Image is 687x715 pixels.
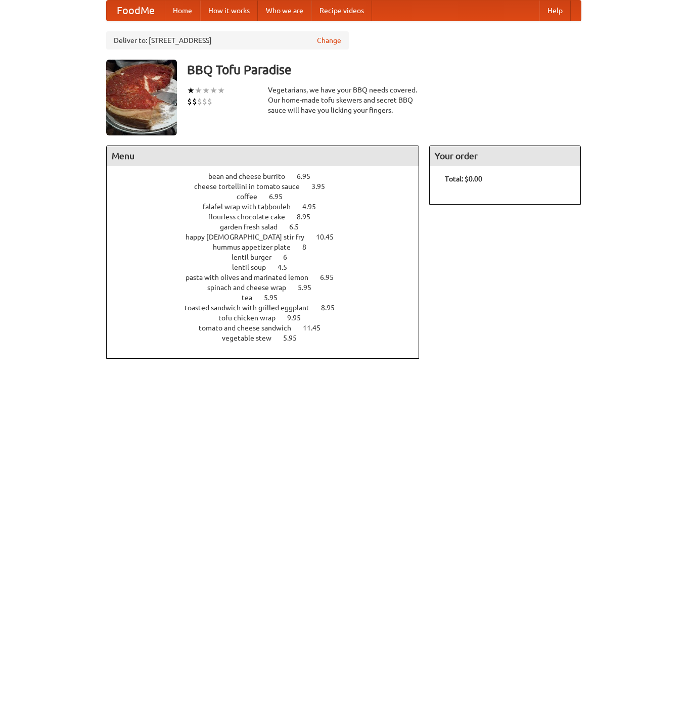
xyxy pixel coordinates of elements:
[208,172,295,180] span: bean and cheese burrito
[186,233,352,241] a: happy [DEMOGRAPHIC_DATA] stir fry 10.45
[199,324,301,332] span: tomato and cheese sandwich
[232,263,306,271] a: lentil soup 4.5
[202,85,210,96] li: ★
[194,182,310,190] span: cheese tortellini in tomato sauce
[195,85,202,96] li: ★
[199,324,339,332] a: tomato and cheese sandwich 11.45
[202,96,207,107] li: $
[222,334,282,342] span: vegetable stew
[186,233,314,241] span: happy [DEMOGRAPHIC_DATA] stir fry
[220,223,288,231] span: garden fresh salad
[232,253,282,261] span: lentil burger
[185,304,353,312] a: toasted sandwich with grilled eggplant 8.95
[297,172,320,180] span: 6.95
[297,213,320,221] span: 8.95
[165,1,200,21] a: Home
[207,283,330,292] a: spinach and cheese wrap 5.95
[107,1,165,21] a: FoodMe
[208,213,295,221] span: flourless chocolate cake
[185,304,319,312] span: toasted sandwich with grilled eggplant
[320,273,344,281] span: 6.95
[232,253,306,261] a: lentil burger 6
[303,324,331,332] span: 11.45
[186,273,318,281] span: pasta with olives and marinated lemon
[106,31,349,50] div: Deliver to: [STREET_ADDRESS]
[232,263,276,271] span: lentil soup
[203,203,335,211] a: falafel wrap with tabbouleh 4.95
[302,203,326,211] span: 4.95
[430,146,580,166] h4: Your order
[207,283,296,292] span: spinach and cheese wrap
[298,283,322,292] span: 5.95
[317,35,341,45] a: Change
[208,213,329,221] a: flourless chocolate cake 8.95
[187,85,195,96] li: ★
[237,193,267,201] span: coffee
[106,60,177,135] img: angular.jpg
[269,193,293,201] span: 6.95
[197,96,202,107] li: $
[278,263,297,271] span: 4.5
[283,334,307,342] span: 5.95
[289,223,309,231] span: 6.5
[268,85,420,115] div: Vegetarians, we have your BBQ needs covered. Our home-made tofu skewers and secret BBQ sauce will...
[203,203,301,211] span: falafel wrap with tabbouleh
[107,146,419,166] h4: Menu
[186,273,352,281] a: pasta with olives and marinated lemon 6.95
[217,85,225,96] li: ★
[218,314,319,322] a: tofu chicken wrap 9.95
[258,1,311,21] a: Who we are
[208,172,329,180] a: bean and cheese burrito 6.95
[220,223,317,231] a: garden fresh salad 6.5
[213,243,325,251] a: hummus appetizer plate 8
[283,253,297,261] span: 6
[192,96,197,107] li: $
[210,85,217,96] li: ★
[539,1,571,21] a: Help
[187,60,581,80] h3: BBQ Tofu Paradise
[213,243,301,251] span: hummus appetizer plate
[187,96,192,107] li: $
[200,1,258,21] a: How it works
[194,182,344,190] a: cheese tortellini in tomato sauce 3.95
[218,314,286,322] span: tofu chicken wrap
[316,233,344,241] span: 10.45
[207,96,212,107] li: $
[311,1,372,21] a: Recipe videos
[242,294,262,302] span: tea
[321,304,345,312] span: 8.95
[302,243,316,251] span: 8
[237,193,301,201] a: coffee 6.95
[287,314,311,322] span: 9.95
[311,182,335,190] span: 3.95
[242,294,296,302] a: tea 5.95
[222,334,315,342] a: vegetable stew 5.95
[264,294,288,302] span: 5.95
[445,175,482,183] b: Total: $0.00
